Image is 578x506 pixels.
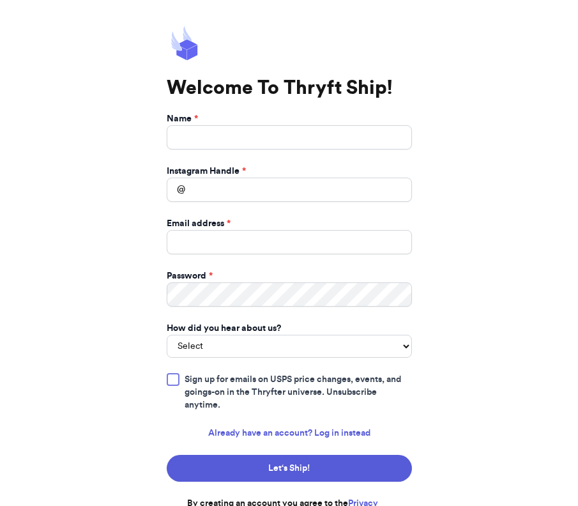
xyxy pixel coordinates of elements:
[167,217,231,230] label: Email address
[167,322,281,335] label: How did you hear about us?
[167,178,185,202] div: @
[167,165,246,178] label: Instagram Handle
[185,373,412,411] span: Sign up for emails on USPS price changes, events, and goings-on in the Thryfter universe. Unsubsc...
[167,112,198,125] label: Name
[167,77,412,100] h1: Welcome To Thryft Ship!
[167,270,213,282] label: Password
[167,455,412,482] button: Let‘s Ship!
[208,427,370,440] a: Already have an account? Log in instead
